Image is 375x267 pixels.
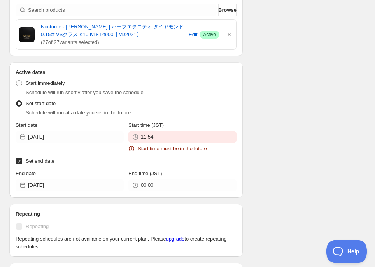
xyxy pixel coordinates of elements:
span: End date [16,170,36,176]
span: End time (JST) [128,170,162,176]
span: Start time (JST) [128,122,164,128]
h2: Repeating [16,210,237,218]
span: Browse [218,6,237,14]
button: Browse [218,4,237,16]
a: Nocturne - [PERSON_NAME] | ハーフエタニティ ダイヤモンド 0.15ct VSクラス K10 K18 Pt900【MJ2921】 [41,23,186,39]
h2: Active dates [16,69,237,76]
span: Edit [189,31,197,39]
input: Search products [28,4,217,16]
span: Schedule will run at a date you set in the future [26,110,131,116]
span: Set start date [26,100,56,106]
span: Start date [16,122,37,128]
span: ( 27 of 27 variants selected) [41,39,186,46]
span: Set end date [26,158,54,164]
span: Active [203,32,216,38]
button: Edit [187,28,198,41]
iframe: Toggle Customer Support [326,240,367,263]
span: Start time must be in the future [138,145,207,153]
p: Repeating schedules are not available on your current plan. Please to create repeating schedules. [16,235,237,251]
span: Repeating [26,223,49,229]
span: Schedule will run shortly after you save the schedule [26,90,144,95]
a: upgrade [166,236,185,242]
span: Start immediately [26,80,65,86]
